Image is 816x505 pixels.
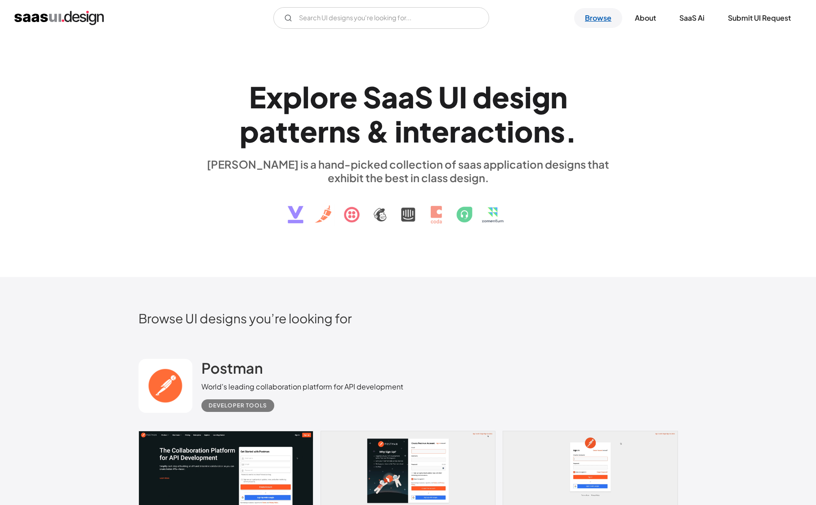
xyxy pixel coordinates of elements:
[138,310,678,326] h2: Browse UI designs you’re looking for
[565,114,577,148] div: .
[240,114,259,148] div: p
[272,184,544,231] img: text, icon, saas logo
[495,114,507,148] div: t
[302,80,310,114] div: l
[300,114,317,148] div: e
[574,8,622,28] a: Browse
[288,114,300,148] div: t
[329,114,346,148] div: n
[550,114,565,148] div: s
[201,157,615,184] div: [PERSON_NAME] is a hand-picked collection of saas application designs that exhibit the best in cl...
[14,11,104,25] a: home
[460,114,477,148] div: a
[477,114,495,148] div: c
[201,359,263,381] a: Postman
[550,80,567,114] div: n
[276,114,288,148] div: t
[259,114,276,148] div: a
[381,80,398,114] div: a
[310,80,329,114] div: o
[273,7,489,29] input: Search UI designs you're looking for...
[340,80,357,114] div: e
[449,114,460,148] div: r
[532,80,550,114] div: g
[509,80,524,114] div: s
[273,7,489,29] form: Email Form
[514,114,533,148] div: o
[283,80,302,114] div: p
[329,80,340,114] div: r
[201,80,615,149] h1: Explore SaaS UI design patterns & interactions.
[317,114,329,148] div: r
[346,114,361,148] div: s
[492,80,509,114] div: e
[201,381,403,392] div: World's leading collaboration platform for API development
[507,114,514,148] div: i
[624,8,667,28] a: About
[395,114,402,148] div: i
[363,80,381,114] div: S
[402,114,419,148] div: n
[524,80,532,114] div: i
[201,359,263,377] h2: Postman
[415,80,433,114] div: S
[473,80,492,114] div: d
[398,80,415,114] div: a
[209,400,267,411] div: Developer tools
[432,114,449,148] div: e
[717,8,802,28] a: Submit UI Request
[669,8,715,28] a: SaaS Ai
[249,80,266,114] div: E
[438,80,459,114] div: U
[366,114,389,148] div: &
[266,80,283,114] div: x
[419,114,432,148] div: t
[533,114,550,148] div: n
[459,80,467,114] div: I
